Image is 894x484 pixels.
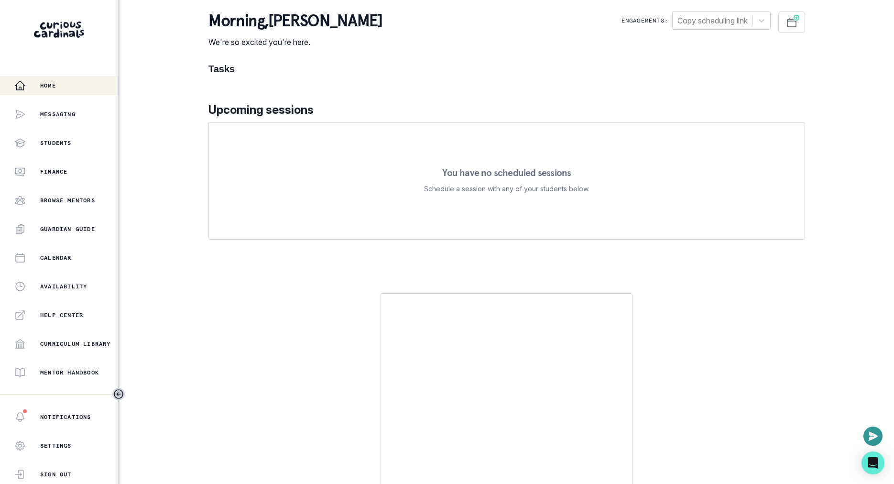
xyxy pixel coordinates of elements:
p: Guardian Guide [40,225,95,233]
button: Schedule Sessions [778,11,805,33]
p: Students [40,139,72,147]
p: Notifications [40,413,91,421]
p: We're so excited you're here. [208,36,382,48]
p: Mentor Handbook [40,369,99,376]
p: Settings [40,442,72,450]
p: Browse Mentors [40,197,95,204]
p: Finance [40,168,67,176]
p: Help Center [40,311,83,319]
p: You have no scheduled sessions [442,168,571,177]
div: Open Intercom Messenger [861,451,884,474]
button: Open or close messaging widget [863,427,883,446]
p: Upcoming sessions [208,101,805,119]
p: Availability [40,283,87,290]
p: Calendar [40,254,72,262]
p: morning , [PERSON_NAME] [208,11,382,31]
p: Curriculum Library [40,340,111,348]
p: Schedule a session with any of your students below. [424,183,589,195]
h1: Tasks [208,63,805,75]
img: Curious Cardinals Logo [34,22,84,38]
button: Toggle sidebar [112,388,125,400]
p: Messaging [40,110,76,118]
p: Home [40,82,56,89]
p: Engagements: [621,17,668,24]
p: Sign Out [40,471,72,478]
